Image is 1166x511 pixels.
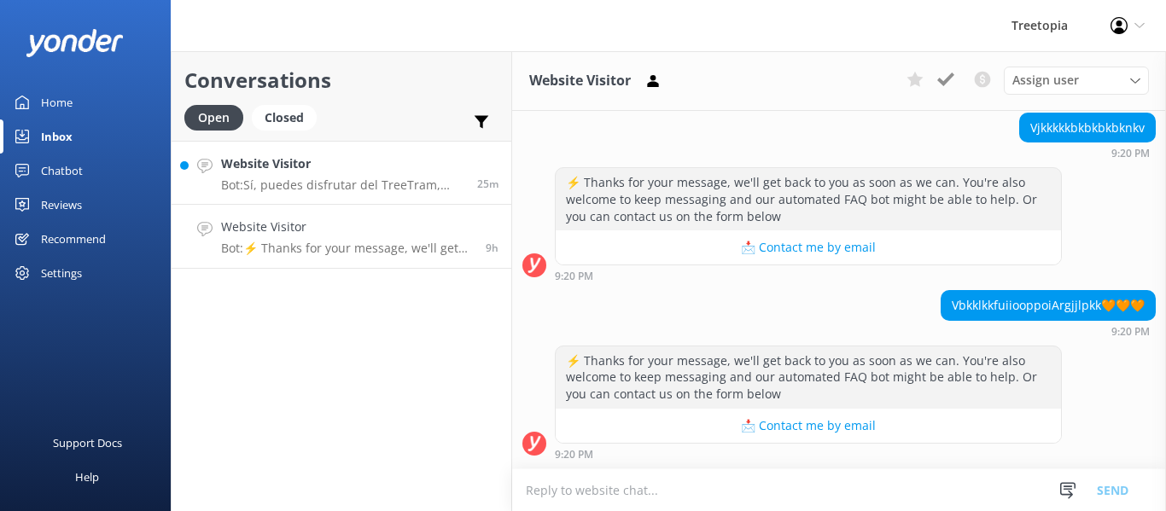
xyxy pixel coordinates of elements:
div: Closed [252,105,317,131]
div: Inbox [41,119,73,154]
div: Support Docs [53,426,122,460]
a: Open [184,107,252,126]
div: Oct 03 2025 09:20pm (UTC -06:00) America/Mexico_City [555,448,1062,460]
p: Bot: Sí, puedes disfrutar del TreeTram, que es un teleférico en el [GEOGRAPHIC_DATA]. Ofrece un r... [221,177,464,193]
button: 📩 Contact me by email [556,230,1061,264]
div: Vjkkkkkbkbkbkbknkv [1020,113,1155,142]
div: Home [41,85,73,119]
a: Website VisitorBot:⚡ Thanks for your message, we'll get back to you as soon as we can. You're als... [172,205,511,269]
h4: Website Visitor [221,218,473,236]
div: Settings [41,256,82,290]
div: Help [75,460,99,494]
div: VbkklkkfuiiooppoiArgjjlpkk🧡🧡🧡 [942,291,1155,320]
strong: 9:20 PM [555,271,593,282]
div: Oct 03 2025 09:20pm (UTC -06:00) America/Mexico_City [555,270,1062,282]
strong: 9:20 PM [1111,327,1150,337]
strong: 9:20 PM [1111,148,1150,159]
h4: Website Visitor [221,154,464,173]
div: Chatbot [41,154,83,188]
a: Website VisitorBot:Sí, puedes disfrutar del TreeTram, que es un teleférico en el [GEOGRAPHIC_DATA... [172,141,511,205]
div: Oct 03 2025 09:20pm (UTC -06:00) America/Mexico_City [1019,147,1156,159]
a: Closed [252,107,325,126]
span: Oct 03 2025 09:20pm (UTC -06:00) America/Mexico_City [486,241,498,255]
span: Oct 04 2025 06:40am (UTC -06:00) America/Mexico_City [477,177,498,191]
span: Assign user [1012,71,1079,90]
div: ⚡ Thanks for your message, we'll get back to you as soon as we can. You're also welcome to keep m... [556,168,1061,230]
h3: Website Visitor [529,70,631,92]
div: Open [184,105,243,131]
p: Bot: ⚡ Thanks for your message, we'll get back to you as soon as we can. You're also welcome to k... [221,241,473,256]
strong: 9:20 PM [555,450,593,460]
button: 📩 Contact me by email [556,409,1061,443]
div: Assign User [1004,67,1149,94]
img: yonder-white-logo.png [26,29,124,57]
div: Reviews [41,188,82,222]
h2: Conversations [184,64,498,96]
div: Recommend [41,222,106,256]
div: ⚡ Thanks for your message, we'll get back to you as soon as we can. You're also welcome to keep m... [556,346,1061,409]
div: Oct 03 2025 09:20pm (UTC -06:00) America/Mexico_City [941,325,1156,337]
